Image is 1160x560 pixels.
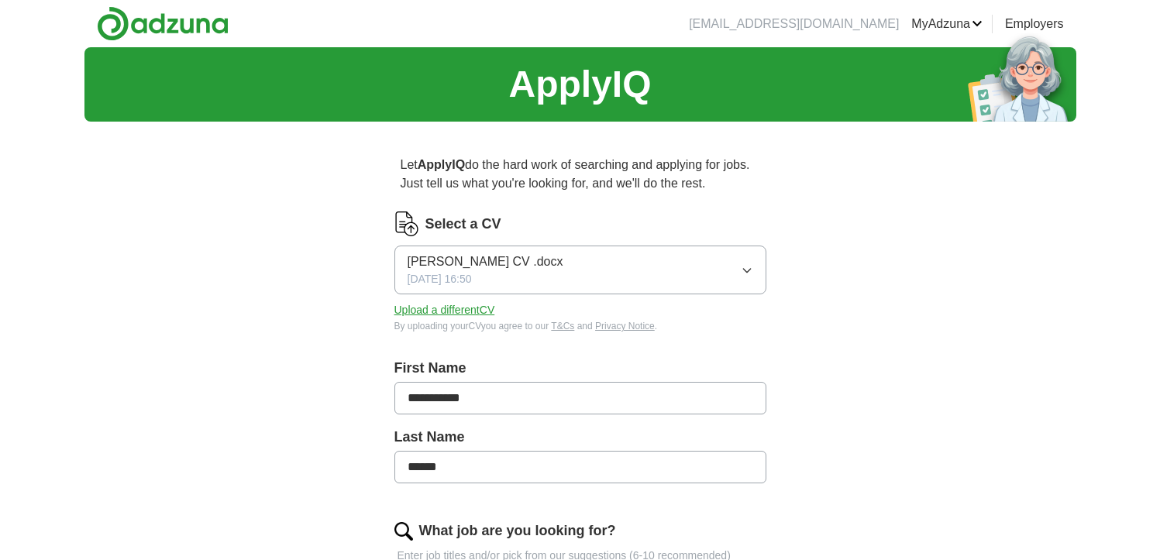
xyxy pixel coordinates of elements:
a: Privacy Notice [595,321,655,332]
img: search.png [394,522,413,541]
a: Employers [1005,15,1064,33]
a: MyAdzuna [911,15,983,33]
div: By uploading your CV you agree to our and . [394,319,766,333]
label: Last Name [394,427,766,448]
strong: ApplyIQ [418,158,465,171]
button: Upload a differentCV [394,302,495,318]
img: Adzuna logo [97,6,229,41]
a: T&Cs [551,321,574,332]
span: [PERSON_NAME] CV .docx [408,253,563,271]
li: [EMAIL_ADDRESS][DOMAIN_NAME] [689,15,899,33]
p: Let do the hard work of searching and applying for jobs. Just tell us what you're looking for, an... [394,149,766,199]
img: CV Icon [394,211,419,236]
h1: ApplyIQ [508,57,651,112]
label: First Name [394,358,766,379]
label: Select a CV [425,214,501,235]
span: [DATE] 16:50 [408,271,472,287]
label: What job are you looking for? [419,520,616,541]
button: [PERSON_NAME] CV .docx[DATE] 16:50 [394,246,766,294]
